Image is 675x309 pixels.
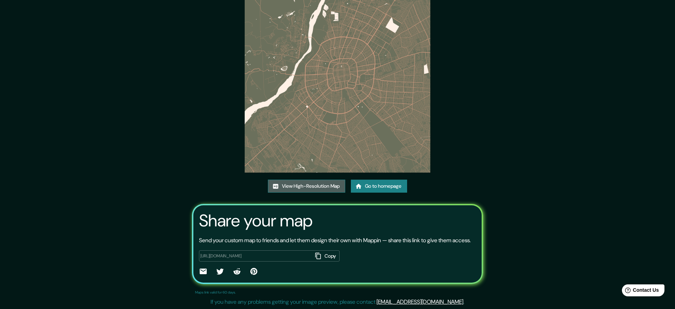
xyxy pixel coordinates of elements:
[612,282,667,301] iframe: Help widget launcher
[199,211,313,231] h3: Share your map
[351,180,407,193] a: Go to homepage
[312,250,340,262] button: Copy
[199,236,471,245] p: Send your custom map to friends and let them design their own with Mappin — share this link to gi...
[211,298,464,306] p: If you have any problems getting your image preview, please contact .
[268,180,345,193] a: View High-Resolution Map
[195,290,236,295] p: Maps link valid for 60 days.
[377,298,463,305] a: [EMAIL_ADDRESS][DOMAIN_NAME]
